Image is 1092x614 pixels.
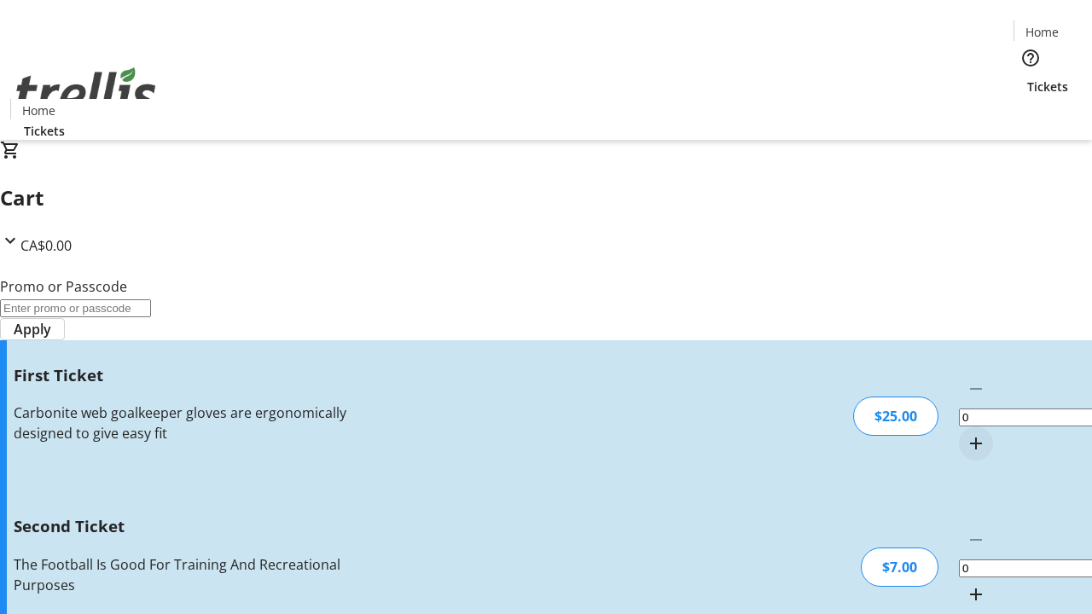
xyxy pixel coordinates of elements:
a: Home [1014,23,1069,41]
span: Home [1025,23,1059,41]
span: Tickets [1027,78,1068,96]
span: CA$0.00 [20,236,72,255]
span: Apply [14,319,51,339]
div: The Football Is Good For Training And Recreational Purposes [14,554,386,595]
h3: First Ticket [14,363,386,387]
button: Cart [1014,96,1048,130]
button: Help [1014,41,1048,75]
img: Orient E2E Organization 62PuBA5FJd's Logo [10,49,162,134]
a: Home [11,101,66,119]
span: Tickets [24,122,65,140]
button: Increment by one [959,426,993,460]
span: Home [22,101,55,119]
a: Tickets [10,122,78,140]
a: Tickets [1014,78,1082,96]
div: $25.00 [853,397,938,436]
div: $7.00 [861,547,938,587]
button: Increment by one [959,577,993,611]
div: Carbonite web goalkeeper gloves are ergonomically designed to give easy fit [14,403,386,443]
h3: Second Ticket [14,514,386,538]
